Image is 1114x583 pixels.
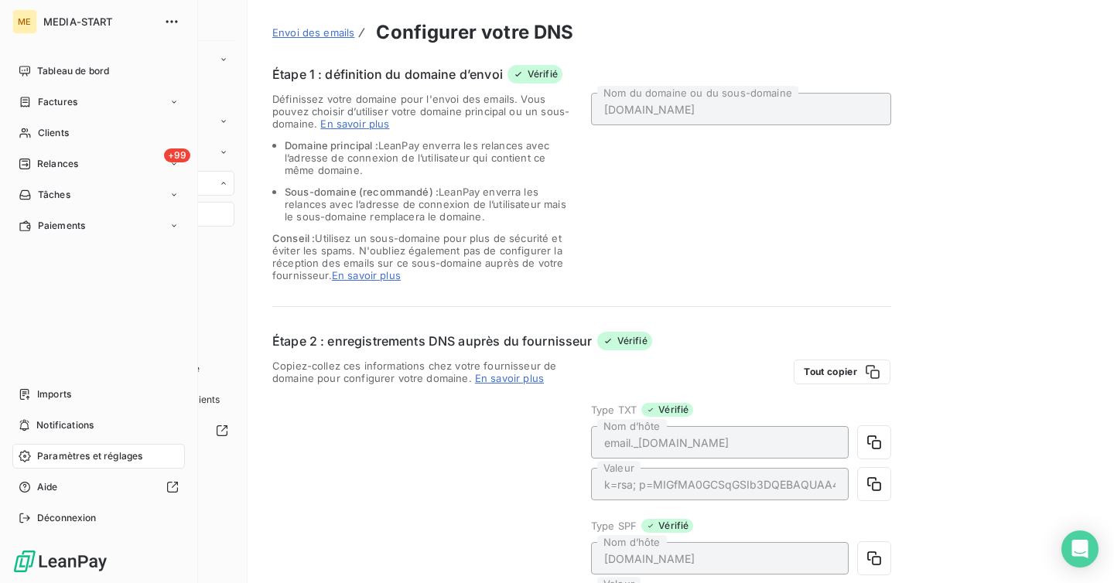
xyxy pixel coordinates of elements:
span: Relances [37,157,78,171]
span: Imports [37,387,71,401]
span: Vérifié [507,65,562,84]
div: ME [12,9,37,34]
span: Déconnexion [37,511,97,525]
span: Type TXT [591,404,637,416]
span: Type SPF [591,520,637,532]
span: Envoi des emails [272,26,354,39]
span: Vérifié [641,519,693,533]
a: Aide [12,475,185,499]
span: Clients [38,126,69,140]
span: Paramètres et réglages [37,449,142,463]
span: Vérifié [641,403,693,417]
span: LeanPay enverra les relances avec l’adresse de connexion de l’utilisateur qui contient ce même do... [285,139,549,176]
span: +99 [164,148,190,162]
h6: Étape 1 : définition du domaine d’envoi [272,65,503,84]
a: En savoir plus [475,372,544,384]
span: Notifications [36,418,94,432]
input: placeholder [591,468,849,500]
span: LeanPay enverra les relances avec l’adresse de connexion de l’utilisateur mais le sous-domaine re... [285,186,566,223]
span: Aide [37,480,58,494]
div: Open Intercom Messenger [1061,530,1099,568]
span: MEDIA-START [43,15,155,28]
span: Définissez votre domaine pour l'envoi des emails. Vous pouvez choisir d’utiliser votre domaine pr... [272,93,569,130]
span: Factures [38,95,77,109]
span: En savoir plus [332,269,401,281]
span: Vérifié [597,332,652,350]
button: Tout copier [794,360,890,384]
img: Logo LeanPay [12,549,108,574]
span: Tableau de bord [37,64,109,78]
span: Domaine principal : [285,139,378,152]
h3: Configurer votre DNS [376,19,573,46]
h6: Étape 2 : enregistrements DNS auprès du fournisseur [272,332,593,350]
input: placeholder [591,426,849,459]
span: Tâches [38,188,70,202]
span: En savoir plus [320,118,389,130]
span: Sous-domaine (recommandé) : [285,186,439,198]
input: placeholder [591,93,891,125]
span: Conseil : [272,232,315,244]
span: Copiez-collez ces informations chez votre fournisseur de domaine pour configurer votre domaine. [272,360,572,384]
input: placeholder [591,542,849,574]
span: Paiements [38,219,85,233]
span: Utilisez un sous-domaine pour plus de sécurité et éviter les spams. N'oubliez également pas de co... [272,232,572,281]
